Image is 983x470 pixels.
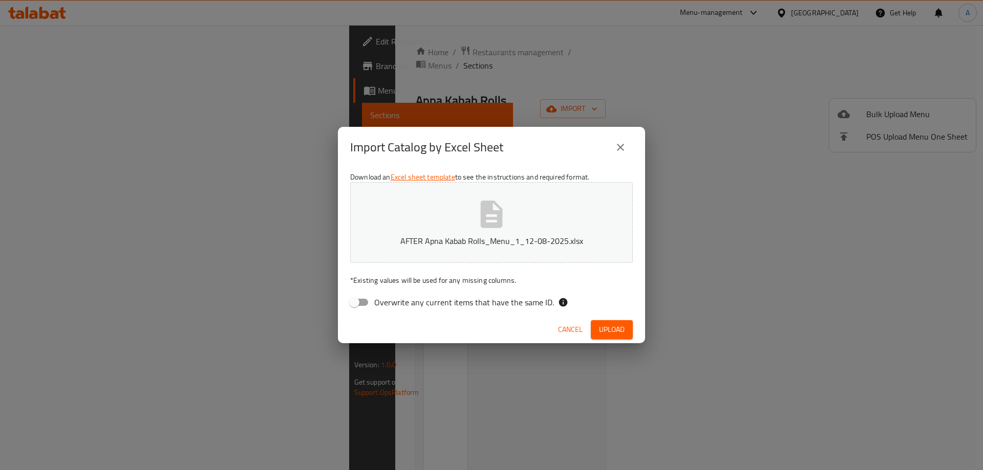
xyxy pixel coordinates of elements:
p: AFTER Apna Kabab Rolls_Menu_1_12-08-2025.xlsx [366,235,617,247]
a: Excel sheet template [391,170,455,184]
button: AFTER Apna Kabab Rolls_Menu_1_12-08-2025.xlsx [350,182,633,263]
span: Overwrite any current items that have the same ID. [374,296,554,308]
svg: If the overwrite option isn't selected, then the items that match an existing ID will be ignored ... [558,297,568,307]
div: Download an to see the instructions and required format. [338,168,645,316]
span: Upload [599,323,625,336]
button: Upload [591,320,633,339]
h2: Import Catalog by Excel Sheet [350,139,503,155]
button: Cancel [554,320,587,339]
button: close [608,135,633,160]
span: Cancel [558,323,583,336]
p: Existing values will be used for any missing columns. [350,275,633,285]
